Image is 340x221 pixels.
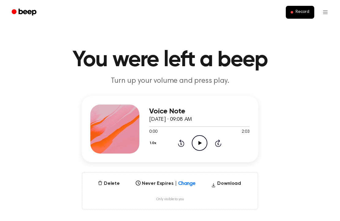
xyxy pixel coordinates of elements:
[95,180,122,187] button: Delete
[156,197,184,202] span: Only visible to you
[286,6,314,19] button: Record
[149,107,250,116] h3: Voice Note
[318,5,333,20] button: Open menu
[149,117,192,122] span: [DATE] · 09:08 AM
[7,6,42,18] a: Beep
[52,76,288,86] p: Turn up your volume and press play.
[296,10,309,15] span: Record
[242,129,250,135] span: 2:03
[13,49,327,71] h1: You were left a beep
[209,180,244,190] button: Download
[149,138,158,148] button: 1.0x
[149,129,157,135] span: 0:00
